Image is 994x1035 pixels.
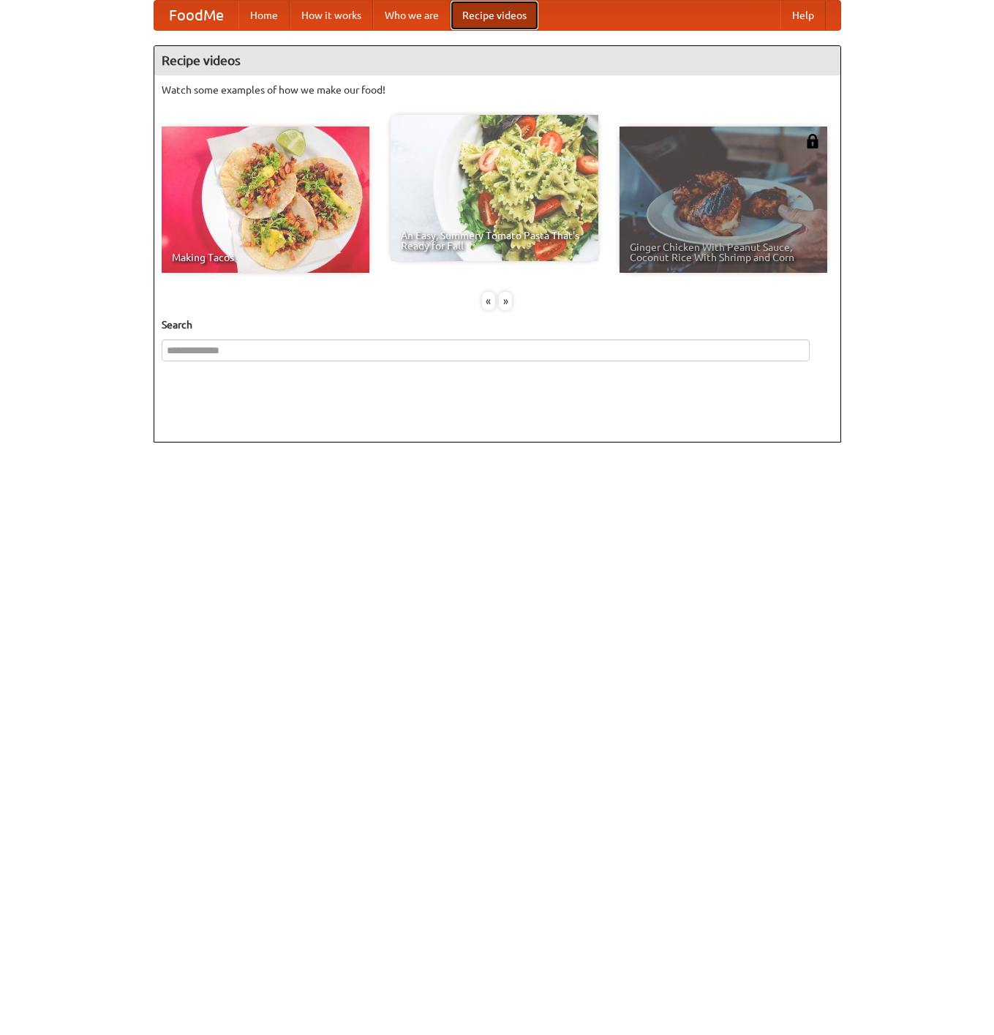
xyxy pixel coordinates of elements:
a: Recipe videos [451,1,538,30]
a: How it works [290,1,373,30]
div: « [482,292,495,310]
h5: Search [162,317,833,332]
p: Watch some examples of how we make our food! [162,83,833,97]
h4: Recipe videos [154,46,840,75]
a: An Easy, Summery Tomato Pasta That's Ready for Fall [391,115,598,261]
span: Making Tacos [172,252,359,263]
div: » [499,292,512,310]
span: An Easy, Summery Tomato Pasta That's Ready for Fall [401,230,588,251]
a: Making Tacos [162,127,369,273]
img: 483408.png [805,134,820,148]
a: FoodMe [154,1,238,30]
a: Help [780,1,826,30]
a: Home [238,1,290,30]
a: Who we are [373,1,451,30]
